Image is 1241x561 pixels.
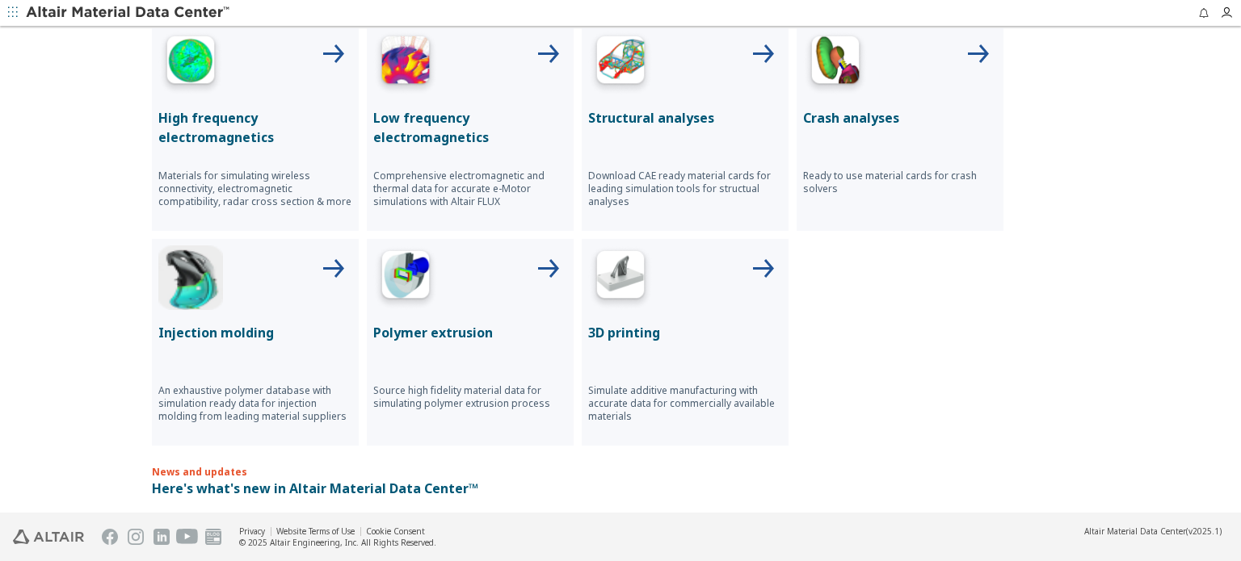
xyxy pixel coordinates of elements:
button: Structural Analyses IconStructural analysesDownload CAE ready material cards for leading simulati... [582,24,789,231]
img: Structural Analyses Icon [588,31,653,95]
p: Structural analyses [588,108,782,128]
p: [DATE] [223,511,1089,525]
img: Altair Material Data Center [26,5,232,21]
button: High Frequency IconHigh frequency electromagneticsMaterials for simulating wireless connectivity,... [152,24,359,231]
div: (v2025.1) [1084,525,1222,537]
button: Polymer Extrusion IconPolymer extrusionSource high fidelity material data for simulating polymer ... [367,239,574,446]
p: News and updates [152,465,1089,479]
p: Here's what's new in Altair Material Data Center™ [152,479,1089,498]
p: Low frequency electromagnetics [373,108,567,147]
p: An exhaustive polymer database with simulation ready data for injection molding from leading mate... [158,384,352,423]
p: Download CAE ready material cards for leading simulation tools for structual analyses [588,170,782,208]
p: Injection molding [158,323,352,342]
img: Crash Analyses Icon [803,31,868,95]
p: Crash analyses [803,108,997,128]
img: High Frequency Icon [158,31,223,95]
a: Cookie Consent [366,525,425,537]
img: Altair Engineering [13,530,84,544]
button: 3D Printing Icon3D printingSimulate additive manufacturing with accurate data for commercially av... [582,239,789,446]
p: Ready to use material cards for crash solvers [803,170,997,195]
a: Privacy [239,525,265,537]
p: Polymer extrusion [373,323,567,342]
img: Polymer Extrusion Icon [373,245,438,310]
a: Website Terms of Use [276,525,355,537]
img: Low Frequency Icon [373,31,438,95]
button: Injection Molding IconInjection moldingAn exhaustive polymer database with simulation ready data ... [152,239,359,446]
p: Simulate additive manufacturing with accurate data for commercially available materials [588,384,782,423]
div: © 2025 Altair Engineering, Inc. All Rights Reserved. [239,537,436,548]
img: Injection Molding Icon [158,245,223,310]
p: Comprehensive electromagnetic and thermal data for accurate e-Motor simulations with Altair FLUX [373,170,567,208]
p: High frequency electromagnetics [158,108,352,147]
button: Crash Analyses IconCrash analysesReady to use material cards for crash solvers [797,24,1003,231]
img: 3D Printing Icon [588,245,653,310]
p: 3D printing [588,323,782,342]
span: Altair Material Data Center [1084,525,1186,537]
p: Source high fidelity material data for simulating polymer extrusion process [373,384,567,410]
p: Materials for simulating wireless connectivity, electromagnetic compatibility, radar cross sectio... [158,170,352,208]
button: Low Frequency IconLow frequency electromagneticsComprehensive electromagnetic and thermal data fo... [367,24,574,231]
